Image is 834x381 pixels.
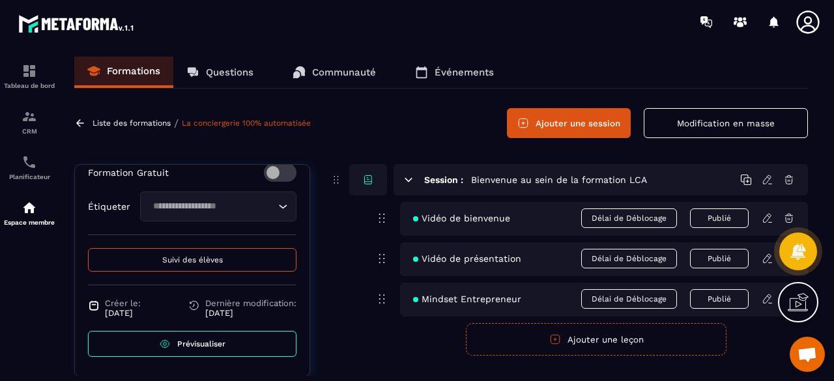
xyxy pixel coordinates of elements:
[413,253,521,264] span: Vidéo de présentation
[690,289,749,309] button: Publié
[507,108,631,138] button: Ajouter une session
[3,190,55,236] a: automationsautomationsEspace membre
[280,57,389,88] a: Communauté
[22,109,37,124] img: formation
[174,117,179,130] span: /
[182,119,311,128] a: La conciergerie 100% automatisée
[690,249,749,268] button: Publié
[74,57,173,88] a: Formations
[88,201,130,212] p: Étiqueter
[18,12,136,35] img: logo
[581,289,677,309] span: Délai de Déblocage
[312,66,376,78] p: Communauté
[790,337,825,372] a: Ouvrir le chat
[88,248,296,272] button: Suivi des élèves
[3,99,55,145] a: formationformationCRM
[3,173,55,180] p: Planificateur
[140,191,296,221] div: Search for option
[105,308,141,318] p: [DATE]
[88,331,296,357] a: Prévisualiser
[644,108,808,138] button: Modification en masse
[3,53,55,99] a: formationformationTableau de bord
[435,66,494,78] p: Événements
[3,82,55,89] p: Tableau de bord
[105,298,141,308] span: Créer le:
[107,65,160,77] p: Formations
[466,323,726,356] button: Ajouter une leçon
[205,308,296,318] p: [DATE]
[162,255,223,264] span: Suivi des élèves
[424,175,463,185] h6: Session :
[88,167,169,178] p: Formation Gratuit
[22,154,37,170] img: scheduler
[206,66,253,78] p: Questions
[413,294,521,304] span: Mindset Entrepreneur
[413,213,510,223] span: Vidéo de bienvenue
[149,199,275,214] input: Search for option
[205,298,296,308] span: Dernière modification:
[177,339,225,348] span: Prévisualiser
[471,173,647,186] h5: Bienvenue au sein de la formation LCA
[581,249,677,268] span: Délai de Déblocage
[3,128,55,135] p: CRM
[581,208,677,228] span: Délai de Déblocage
[173,57,266,88] a: Questions
[3,219,55,226] p: Espace membre
[93,119,171,128] a: Liste des formations
[22,63,37,79] img: formation
[690,208,749,228] button: Publié
[22,200,37,216] img: automations
[402,57,507,88] a: Événements
[3,145,55,190] a: schedulerschedulerPlanificateur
